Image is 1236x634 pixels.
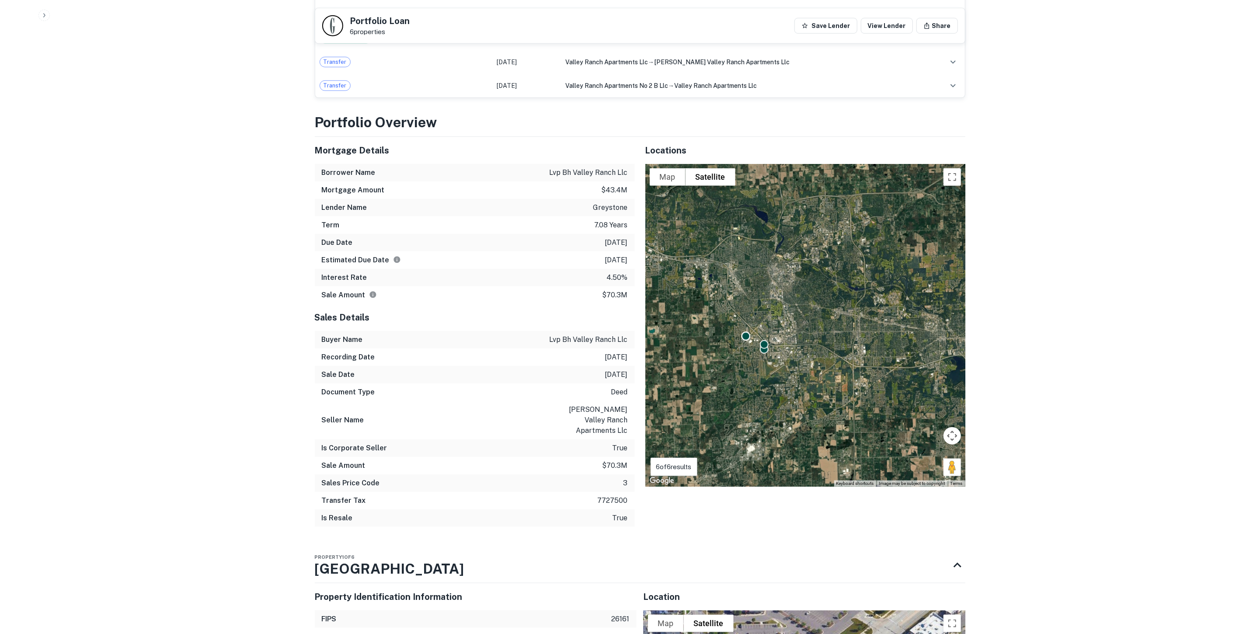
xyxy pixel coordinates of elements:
p: lvp bh valley ranch llc [550,334,628,345]
button: Show satellite imagery [686,168,735,186]
td: [DATE] [492,3,561,27]
p: true [613,513,628,523]
button: expand row [946,7,961,22]
button: Show street map [648,615,684,632]
p: [DATE] [605,369,628,380]
td: [DATE] [492,74,561,98]
svg: Estimate is based on a standard schedule for this type of loan. [393,256,401,264]
a: Terms (opens in new tab) [951,481,963,486]
span: Image may be subject to copyright [879,481,945,486]
span: Transfer [320,58,350,66]
button: Share [916,18,958,34]
button: expand row [946,78,961,93]
p: [DATE] [605,255,628,265]
span: valley ranch apartments llc [674,82,757,89]
h6: Due Date [322,237,353,248]
h5: Location [644,590,965,603]
div: Property1of6[GEOGRAPHIC_DATA] [315,548,965,583]
p: greystone [593,202,628,213]
p: 26161 [612,614,630,624]
button: Keyboard shortcuts [836,481,874,487]
p: [DATE] [605,237,628,248]
span: Property 1 of 6 [315,554,355,560]
button: Save Lender [794,18,857,34]
h6: Estimated Due Date [322,255,401,265]
h6: Is Resale [322,513,353,523]
h6: Document Type [322,387,375,397]
button: Toggle fullscreen view [944,615,961,632]
p: [PERSON_NAME] valley ranch apartments llc [549,404,628,436]
span: Transfer [320,81,350,90]
h6: Sale Amount [322,460,366,471]
p: 3 [623,478,628,488]
h6: Sale Date [322,369,355,380]
h6: Borrower Name [322,167,376,178]
button: expand row [946,55,961,70]
button: Show street map [650,168,686,186]
h3: Portfolio Overview [315,112,965,133]
td: [DATE] [492,50,561,74]
svg: The values displayed on the website are for informational purposes only and may be reported incor... [369,291,377,299]
img: Google [648,475,676,487]
h3: [GEOGRAPHIC_DATA] [315,558,464,579]
button: Show satellite imagery [684,615,734,632]
button: Map camera controls [944,427,961,445]
h6: Buyer Name [322,334,363,345]
span: [PERSON_NAME] valley ranch apartments llc [654,59,790,66]
div: → [565,81,925,91]
h6: Sale Amount [322,290,377,300]
p: $43.4m [602,185,628,195]
h6: Interest Rate [322,272,367,283]
h6: Term [322,220,340,230]
a: Open this area in Google Maps (opens a new window) [648,475,676,487]
h5: Portfolio Loan [350,17,410,25]
h5: Mortgage Details [315,144,635,157]
a: View Lender [861,18,913,34]
p: true [613,443,628,453]
h5: Sales Details [315,311,635,324]
div: → [565,57,925,67]
h6: Sales Price Code [322,478,380,488]
p: 4.50% [607,272,628,283]
p: lvp bh valley ranch llc [550,167,628,178]
h6: Mortgage Amount [322,185,385,195]
h6: Is Corporate Seller [322,443,387,453]
h6: Lender Name [322,202,367,213]
p: $70.3m [602,290,628,300]
p: 7.08 years [595,220,628,230]
h5: Locations [645,144,965,157]
h6: Seller Name [322,415,364,425]
h5: Property Identification Information [315,590,637,603]
h6: Recording Date [322,352,375,362]
h6: Transfer Tax [322,495,366,506]
p: deed [611,387,628,397]
h6: FIPS [322,614,337,624]
button: Toggle fullscreen view [944,168,961,186]
p: [DATE] [605,352,628,362]
p: 6 of 6 results [656,462,692,472]
span: valley ranch apartments no 2 b llc [565,82,668,89]
p: 6 properties [350,28,410,36]
p: $70.3m [602,460,628,471]
p: 7727500 [598,495,628,506]
span: valley ranch apartments llc [565,59,648,66]
button: Drag Pegman onto the map to open Street View [944,459,961,476]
